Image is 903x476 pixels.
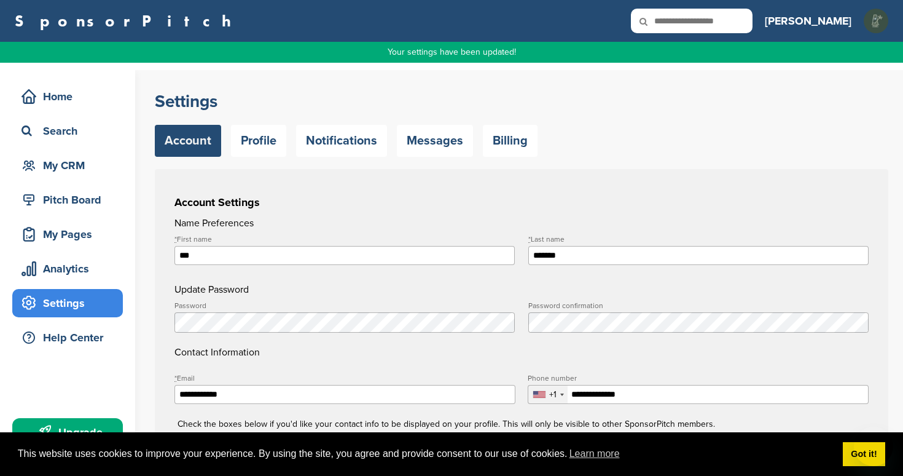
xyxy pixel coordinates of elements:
a: Upgrade [12,418,123,446]
abbr: required [528,235,531,244]
a: Analytics [12,255,123,283]
div: Settings [18,292,123,314]
abbr: required [174,374,177,383]
div: Analytics [18,258,123,280]
h3: Account Settings [174,194,869,211]
a: My CRM [12,151,123,180]
label: Email [174,375,515,382]
a: Account [155,125,221,157]
label: Password [174,302,515,309]
h3: [PERSON_NAME] [765,12,851,30]
a: Pitch Board [12,186,123,214]
div: Selected country [528,386,568,403]
div: Search [18,120,123,142]
a: Profile [231,125,286,157]
label: Last name [528,236,869,243]
a: dismiss cookie message [843,442,885,467]
a: Search [12,117,123,145]
div: +1 [549,391,557,399]
div: Upgrade [18,421,123,443]
a: Messages [397,125,473,157]
div: Home [18,85,123,108]
a: Home [12,82,123,111]
a: Notifications [296,125,387,157]
abbr: required [174,235,177,244]
iframe: Bouton de lancement de la fenêtre de messagerie [854,427,893,466]
img: Whatsapp image 2025 08 12 at 21.24.19 [864,9,888,33]
a: [PERSON_NAME] [765,7,851,34]
div: Pitch Board [18,189,123,211]
div: My CRM [18,154,123,177]
a: SponsorPitch [15,13,239,29]
a: Help Center [12,323,123,352]
a: Billing [483,125,537,157]
label: Password confirmation [528,302,869,309]
h2: Settings [155,90,888,113]
div: My Pages [18,223,123,245]
a: My Pages [12,220,123,248]
h4: Update Password [174,282,869,297]
div: Help Center [18,327,123,349]
a: learn more about cookies [568,445,622,463]
h4: Name Preferences [174,216,869,231]
a: Settings [12,289,123,317]
label: First name [174,236,515,243]
label: Phone number [528,375,869,382]
span: This website uses cookies to improve your experience. By using the site, you agree and provide co... [18,445,833,463]
h4: Contact Information [174,302,869,360]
